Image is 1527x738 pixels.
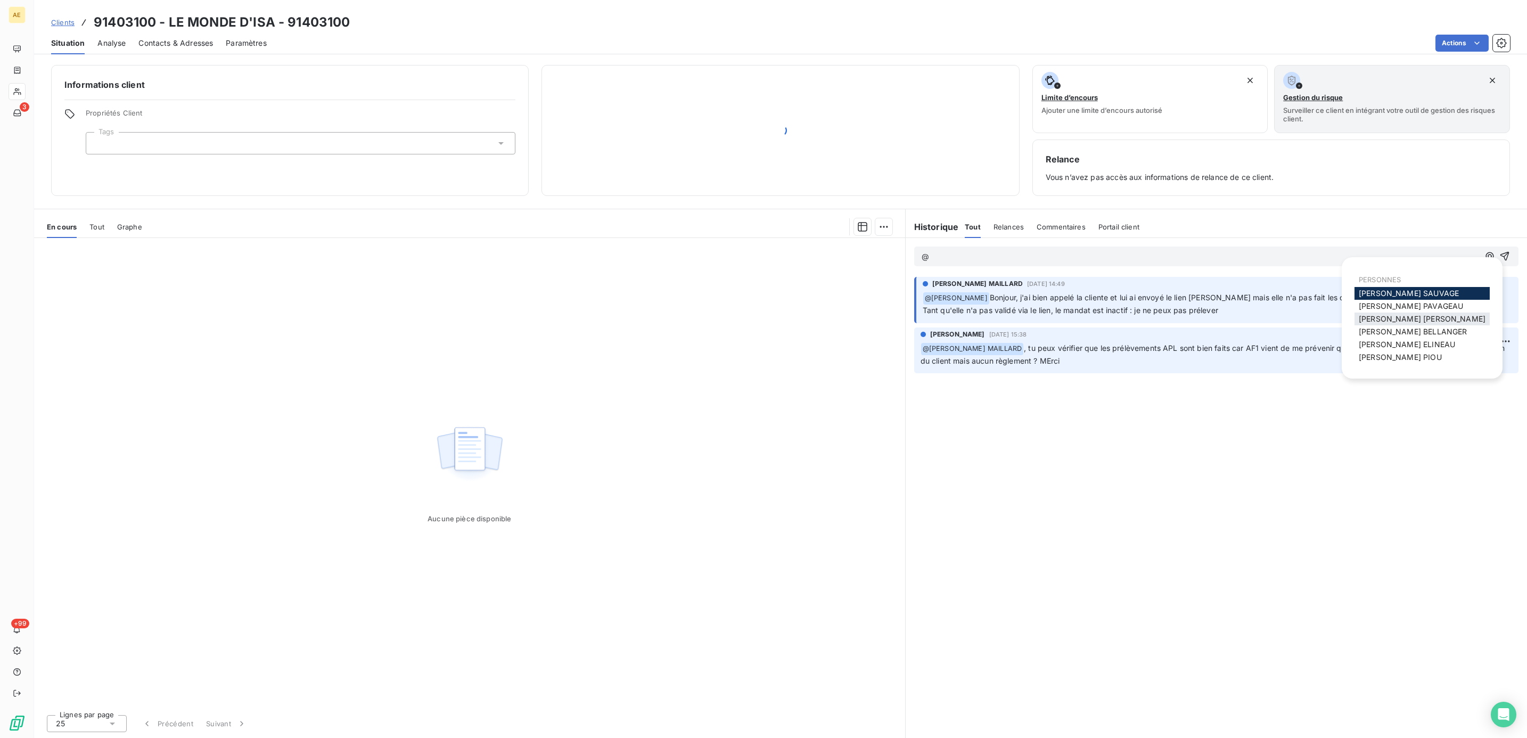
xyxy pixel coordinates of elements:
[921,343,1507,365] span: , tu peux vérifier que les prélèvements APL sont bien faits car AF1 vient de me prévenir qu'elle ...
[117,223,142,231] span: Graphe
[1027,281,1065,287] span: [DATE] 14:49
[47,223,77,231] span: En cours
[51,38,85,48] span: Situation
[9,6,26,23] div: AE
[994,223,1024,231] span: Relances
[1359,314,1485,323] span: [PERSON_NAME] [PERSON_NAME]
[1359,352,1442,362] span: [PERSON_NAME] PIOU
[1098,223,1139,231] span: Portail client
[1041,106,1162,114] span: Ajouter une limite d’encours autorisé
[9,715,26,732] img: Logo LeanPay
[1274,65,1510,133] button: Gestion du risqueSurveiller ce client en intégrant votre outil de gestion des risques client.
[1283,93,1343,102] span: Gestion du risque
[64,78,515,91] h6: Informations client
[1046,153,1497,183] div: Vous n’avez pas accès aux informations de relance de ce client.
[1359,340,1455,349] span: [PERSON_NAME] ELINEAU
[932,279,1023,289] span: [PERSON_NAME] MAILLARD
[1283,106,1501,123] span: Surveiller ce client en intégrant votre outil de gestion des risques client.
[94,13,350,32] h3: 91403100 - LE MONDE D'ISA - 91403100
[1037,223,1086,231] span: Commentaires
[989,331,1027,338] span: [DATE] 15:38
[95,138,103,148] input: Ajouter une valeur
[89,223,104,231] span: Tout
[1041,93,1098,102] span: Limite d’encours
[1359,275,1401,284] span: PERSONNES
[428,514,511,523] span: Aucune pièce disponible
[930,330,985,339] span: [PERSON_NAME]
[1032,65,1268,133] button: Limite d’encoursAjouter une limite d’encours autorisé
[97,38,126,48] span: Analyse
[1491,702,1516,727] div: Open Intercom Messenger
[51,18,75,27] span: Clients
[135,712,200,735] button: Précédent
[1435,35,1489,52] button: Actions
[1046,153,1497,166] h6: Relance
[1359,301,1463,310] span: [PERSON_NAME] PAVAGEAU
[56,718,65,729] span: 25
[922,252,929,261] span: @
[436,421,504,487] img: Empty state
[138,38,213,48] span: Contacts & Adresses
[921,343,1023,355] span: @ [PERSON_NAME] MAILLARD
[20,102,29,112] span: 3
[1359,289,1459,298] span: [PERSON_NAME] SAUVAGE
[11,619,29,628] span: +99
[200,712,253,735] button: Suivant
[1359,327,1467,336] span: [PERSON_NAME] BELLANGER
[86,109,515,124] span: Propriétés Client
[906,220,959,233] h6: Historique
[226,38,267,48] span: Paramètres
[923,292,989,305] span: @ [PERSON_NAME]
[923,293,1497,315] span: Bonjour, j'ai bien appelé la cliente et lui ai envoyé le lien [PERSON_NAME] mais elle n'a pas fai...
[51,17,75,28] a: Clients
[965,223,981,231] span: Tout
